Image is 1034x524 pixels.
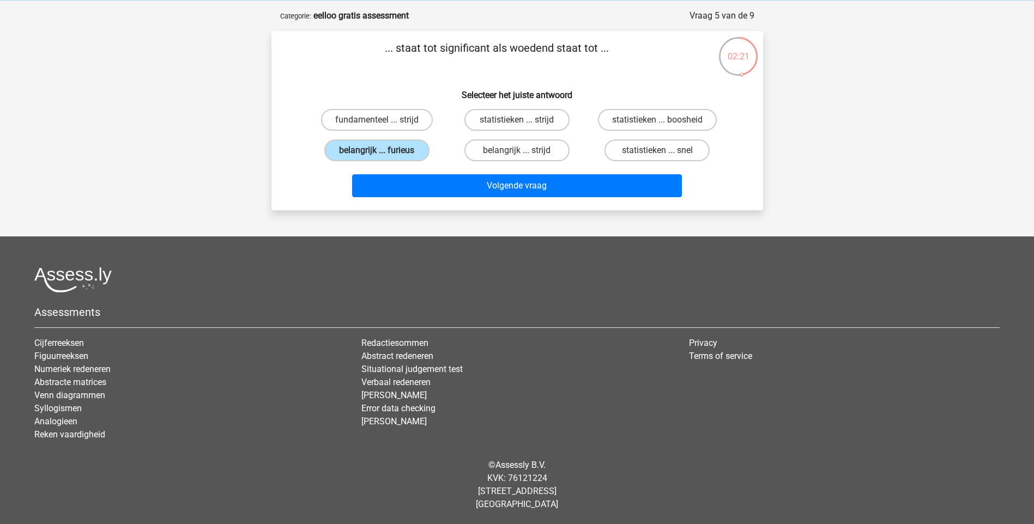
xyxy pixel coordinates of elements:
label: fundamenteel ... strijd [321,109,433,131]
h5: Assessments [34,306,1000,319]
a: [PERSON_NAME] [361,416,427,426]
label: statistieken ... snel [604,139,710,161]
h6: Selecteer het juiste antwoord [289,81,746,100]
button: Volgende vraag [352,174,682,197]
div: © KVK: 76121224 [STREET_ADDRESS] [GEOGRAPHIC_DATA] [26,450,1008,520]
strong: eelloo gratis assessment [313,10,409,21]
a: Venn diagrammen [34,390,105,400]
a: Abstract redeneren [361,351,433,361]
a: Assessly B.V. [495,460,546,470]
a: Error data checking [361,403,436,413]
a: Reken vaardigheid [34,429,105,440]
a: [PERSON_NAME] [361,390,427,400]
a: Redactiesommen [361,338,428,348]
a: Situational judgement test [361,364,463,374]
a: Analogieen [34,416,77,426]
label: statistieken ... boosheid [598,109,717,131]
label: belangrijk ... strijd [464,139,570,161]
div: 02:21 [718,36,759,63]
a: Terms of service [689,351,752,361]
a: Syllogismen [34,403,82,413]
img: Assessly logo [34,267,112,293]
a: Abstracte matrices [34,377,106,387]
small: Categorie: [280,12,311,20]
a: Numeriek redeneren [34,364,111,374]
a: Verbaal redeneren [361,377,431,387]
a: Figuurreeksen [34,351,88,361]
a: Cijferreeksen [34,338,84,348]
p: ... staat tot significant als woedend staat tot ... [289,40,705,72]
label: belangrijk ... furieus [324,139,430,161]
label: statistieken ... strijd [464,109,570,131]
a: Privacy [689,338,717,348]
div: Vraag 5 van de 9 [690,9,754,22]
